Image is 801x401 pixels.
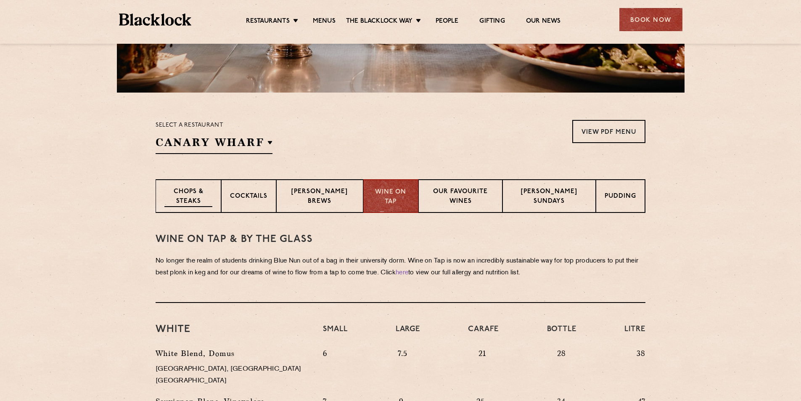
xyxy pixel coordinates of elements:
p: [GEOGRAPHIC_DATA], [GEOGRAPHIC_DATA] [GEOGRAPHIC_DATA] [156,364,310,387]
a: Gifting [479,17,505,27]
a: here [396,270,408,276]
a: Our News [526,17,561,27]
p: [PERSON_NAME] Brews [285,187,354,207]
p: 7.5 [398,348,407,391]
a: Menus [313,17,336,27]
h4: Bottle [547,324,576,343]
a: The Blacklock Way [346,17,412,27]
a: People [436,17,458,27]
h3: WINE on tap & by the glass [156,234,645,245]
h4: Small [323,324,347,343]
h3: White [156,324,310,335]
p: No longer the realm of students drinking Blue Nun out of a bag in their university dorm. Wine on ... [156,255,645,279]
p: Pudding [605,192,636,202]
p: 21 [478,348,486,391]
p: Cocktails [230,192,267,202]
div: Book Now [619,8,682,31]
p: 6 [323,348,327,391]
p: Chops & Steaks [164,187,212,207]
a: Restaurants [246,17,290,27]
p: 28 [557,348,566,391]
h4: Large [396,324,420,343]
p: White Blend, Domus [156,348,310,359]
h2: Canary Wharf [156,135,272,154]
h4: Litre [624,324,645,343]
p: Our favourite wines [427,187,494,207]
p: Select a restaurant [156,120,272,131]
h4: Carafe [468,324,499,343]
p: Wine on Tap [372,188,410,207]
img: BL_Textured_Logo-footer-cropped.svg [119,13,192,26]
p: 38 [637,348,645,391]
p: [PERSON_NAME] Sundays [511,187,587,207]
a: View PDF Menu [572,120,645,143]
